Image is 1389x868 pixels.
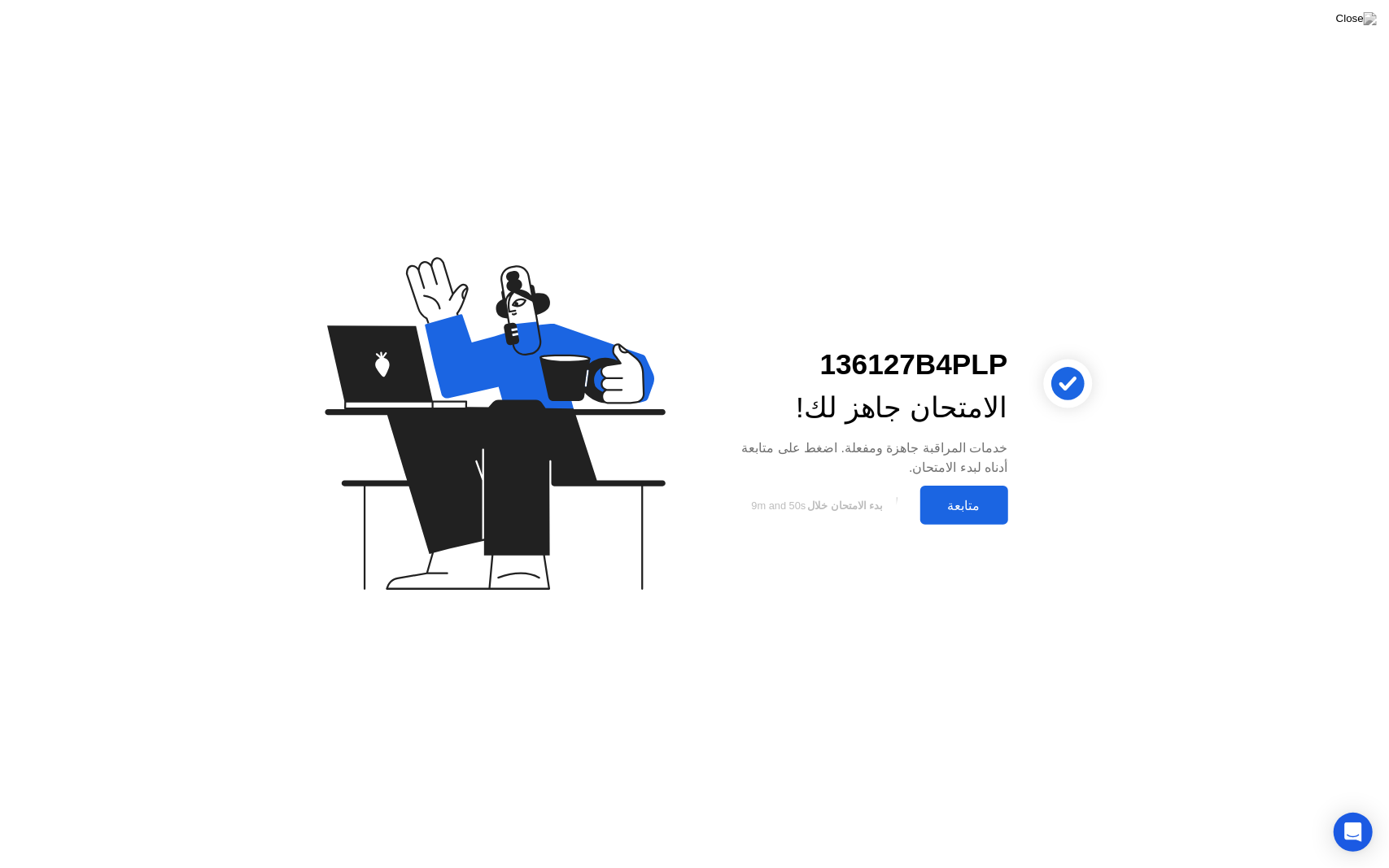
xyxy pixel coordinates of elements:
[1336,12,1377,25] img: Close
[721,343,1008,386] div: 136127B4PLP
[1334,813,1373,852] div: Open Intercom Messenger
[925,498,1003,513] div: متابعة
[721,490,912,521] button: بدء الامتحان خلال9m and 50s
[721,386,1008,430] div: الامتحان جاهز لك!
[752,499,806,512] span: 9m and 50s
[721,438,1008,478] div: خدمات المراقبة جاهزة ومفعلة. اضغط على متابعة أدناه لبدء الامتحان.
[920,486,1008,525] button: متابعة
